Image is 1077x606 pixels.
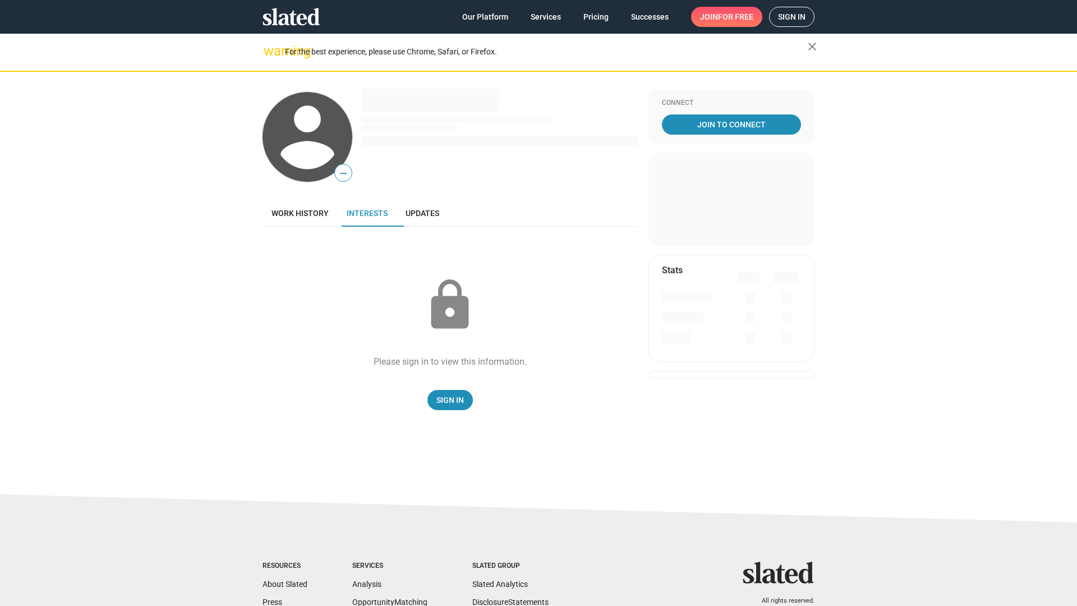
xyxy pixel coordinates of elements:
[691,7,762,27] a: Joinfor free
[436,390,464,410] span: Sign In
[806,40,819,53] mat-icon: close
[583,7,609,27] span: Pricing
[338,200,397,227] a: Interests
[769,7,814,27] a: Sign in
[472,562,549,571] div: Slated Group
[531,7,561,27] span: Services
[718,7,753,27] span: for free
[347,209,388,218] span: Interests
[522,7,570,27] a: Services
[263,200,338,227] a: Work history
[453,7,517,27] a: Our Platform
[422,277,478,333] mat-icon: lock
[335,166,352,181] span: —
[664,114,799,135] span: Join To Connect
[352,562,427,571] div: Services
[397,200,448,227] a: Updates
[662,114,801,135] a: Join To Connect
[263,580,307,589] a: About Slated
[662,99,801,108] div: Connect
[352,580,381,589] a: Analysis
[263,562,307,571] div: Resources
[374,356,527,368] div: Please sign in to view this information.
[462,7,508,27] span: Our Platform
[778,7,806,26] span: Sign in
[271,209,329,218] span: Work history
[285,44,808,59] div: For the best experience, please use Chrome, Safari, or Firefox.
[622,7,678,27] a: Successes
[662,264,683,276] mat-card-title: Stats
[700,7,753,27] span: Join
[631,7,669,27] span: Successes
[427,390,473,410] a: Sign In
[406,209,439,218] span: Updates
[574,7,618,27] a: Pricing
[264,44,277,58] mat-icon: warning
[472,580,528,589] a: Slated Analytics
